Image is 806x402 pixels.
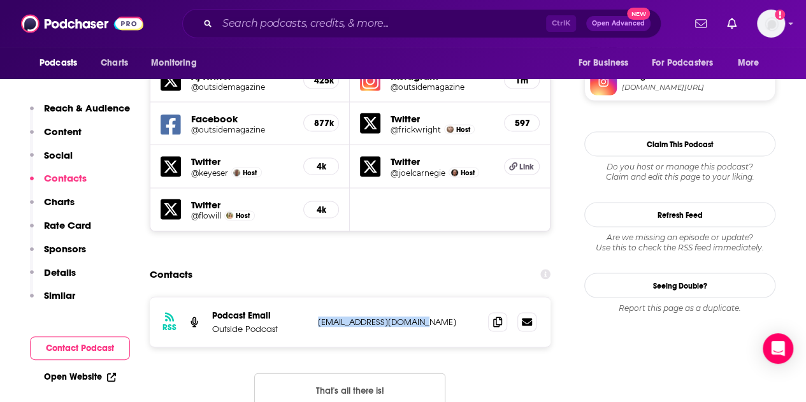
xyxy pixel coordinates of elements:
[584,232,775,252] div: Are we missing an episode or update? Use this to check the RSS feed immediately.
[40,54,77,72] span: Podcasts
[191,124,293,134] a: @outsidemagazine
[212,310,308,320] p: Podcast Email
[21,11,143,36] img: Podchaser - Follow, Share and Rate Podcasts
[738,54,759,72] span: More
[360,70,380,90] img: iconImage
[191,82,293,91] a: @outsidemagazine
[30,102,130,126] button: Reach & Audience
[151,54,196,72] span: Monitoring
[391,168,445,177] a: @joelcarnegie
[150,262,192,286] h2: Contacts
[142,51,213,75] button: open menu
[44,289,75,301] p: Similar
[318,316,478,327] p: [EMAIL_ADDRESS][DOMAIN_NAME]
[162,322,176,332] h3: RSS
[592,20,645,27] span: Open Advanced
[775,10,785,20] svg: Add a profile image
[30,219,91,243] button: Rate Card
[44,102,130,114] p: Reach & Audience
[31,51,94,75] button: open menu
[729,51,775,75] button: open menu
[191,155,293,167] h5: Twitter
[627,8,650,20] span: New
[622,82,770,92] span: instagram.com/outsidemagazine
[584,161,775,171] span: Do you host or manage this podcast?
[314,117,328,128] h5: 877k
[515,75,529,85] h5: 1m
[391,112,493,124] h5: Twitter
[578,54,628,72] span: For Business
[569,51,644,75] button: open menu
[92,51,136,75] a: Charts
[652,54,713,72] span: For Podcasters
[461,168,475,176] span: Host
[546,15,576,32] span: Ctrl K
[504,158,540,175] a: Link
[191,168,228,177] a: @keyeser
[391,155,493,167] h5: Twitter
[30,196,75,219] button: Charts
[590,68,770,95] a: Instagram[DOMAIN_NAME][URL]
[30,336,130,360] button: Contact Podcast
[584,303,775,313] div: Report this page as a duplicate.
[191,198,293,210] h5: Twitter
[757,10,785,38] img: User Profile
[212,323,308,334] p: Outside Podcast
[586,16,651,31] button: Open AdvancedNew
[236,211,250,219] span: Host
[584,131,775,156] button: Claim This Podcast
[191,112,293,124] h5: Facebook
[763,333,793,364] div: Open Intercom Messenger
[391,124,441,134] a: @frickwright
[30,172,87,196] button: Contacts
[226,212,233,219] img: Florence Williams
[644,51,731,75] button: open menu
[44,371,116,382] a: Open Website
[30,266,76,290] button: Details
[44,266,76,278] p: Details
[44,196,75,208] p: Charts
[101,54,128,72] span: Charts
[30,149,73,173] button: Social
[584,161,775,182] div: Claim and edit this page to your liking.
[519,161,534,171] span: Link
[233,169,240,176] img: Christopher Keyes
[314,75,328,85] h5: 425k
[515,117,529,128] h5: 597
[456,125,470,133] span: Host
[30,289,75,313] button: Similar
[30,126,82,149] button: Content
[447,126,454,133] img: Peter Frick-Wright
[391,82,493,91] a: @outsidemagazine
[690,13,712,34] a: Show notifications dropdown
[217,13,546,34] input: Search podcasts, credits, & more...
[44,126,82,138] p: Content
[757,10,785,38] button: Show profile menu
[44,172,87,184] p: Contacts
[243,168,257,176] span: Host
[584,202,775,227] button: Refresh Feed
[314,161,328,171] h5: 4k
[44,149,73,161] p: Social
[44,219,91,231] p: Rate Card
[757,10,785,38] span: Logged in as SarahCBreivogel
[191,210,221,220] a: @flowill
[722,13,742,34] a: Show notifications dropdown
[44,243,86,255] p: Sponsors
[584,273,775,298] a: Seeing Double?
[182,9,661,38] div: Search podcasts, credits, & more...
[451,169,458,176] img: Joel Carnegie
[314,204,328,215] h5: 4k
